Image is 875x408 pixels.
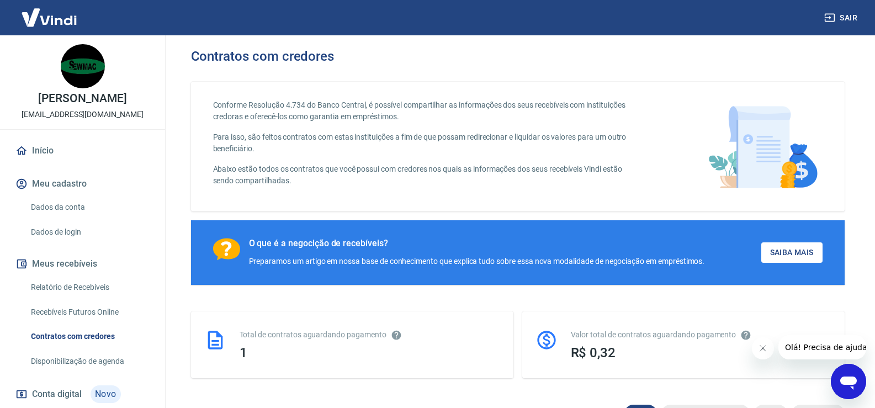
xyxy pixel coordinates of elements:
a: Início [13,139,152,163]
a: Relatório de Recebíveis [26,276,152,299]
div: Valor total de contratos aguardando pagamento [571,329,831,341]
div: Total de contratos aguardando pagamento [240,329,500,341]
a: Dados de login [26,221,152,243]
svg: O valor comprometido não se refere a pagamentos pendentes na Vindi e sim como garantia a outras i... [740,330,751,341]
img: Vindi [13,1,85,34]
a: Conta digitalNovo [13,381,152,407]
div: 1 [240,345,500,361]
iframe: Mensagem da empresa [778,335,866,359]
h3: Contratos com credores [191,49,335,64]
svg: Esses contratos não se referem à Vindi, mas sim a outras instituições. [391,330,402,341]
span: Olá! Precisa de ajuda? [7,8,93,17]
button: Meu cadastro [13,172,152,196]
a: Dados da conta [26,196,152,219]
img: 795ab944-94a4-4426-82f0-61b6174760cc.jpeg [61,44,105,88]
div: O que é a negocição de recebíveis? [249,238,705,249]
a: Disponibilização de agenda [26,350,152,373]
button: Sair [822,8,862,28]
img: Ícone com um ponto de interrogação. [213,238,240,261]
img: main-image.9f1869c469d712ad33ce.png [703,99,823,194]
div: Preparamos um artigo em nossa base de conhecimento que explica tudo sobre essa nova modalidade de... [249,256,705,267]
p: [EMAIL_ADDRESS][DOMAIN_NAME] [22,109,144,120]
iframe: Fechar mensagem [752,337,774,359]
span: Conta digital [32,386,82,402]
span: Novo [91,385,121,403]
button: Meus recebíveis [13,252,152,276]
iframe: Botão para abrir a janela de mensagens [831,364,866,399]
p: Para isso, são feitos contratos com estas instituições a fim de que possam redirecionar e liquida... [213,131,640,155]
p: Abaixo estão todos os contratos que você possui com credores nos quais as informações dos seus re... [213,163,640,187]
p: [PERSON_NAME] [38,93,126,104]
a: Recebíveis Futuros Online [26,301,152,324]
p: Conforme Resolução 4.734 do Banco Central, é possível compartilhar as informações dos seus recebí... [213,99,640,123]
a: Contratos com credores [26,325,152,348]
span: R$ 0,32 [571,345,616,361]
a: Saiba Mais [761,242,823,263]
